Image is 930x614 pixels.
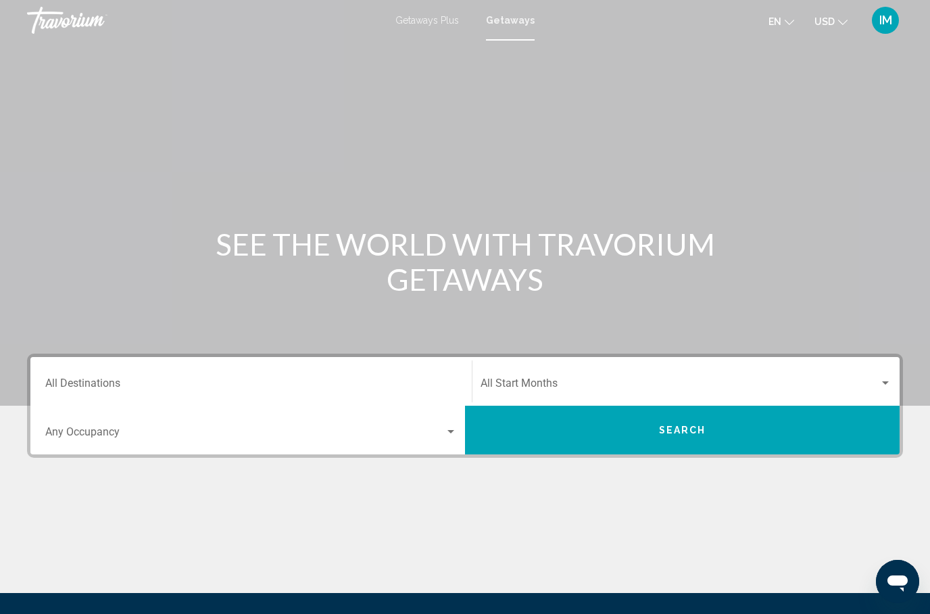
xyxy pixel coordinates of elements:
button: Change currency [814,11,848,31]
button: Change language [768,11,794,31]
h1: SEE THE WORLD WITH TRAVORIUM GETAWAYS [212,227,718,297]
a: Travorium [27,7,382,34]
span: Search [659,425,706,436]
div: Search widget [30,357,900,454]
button: Search [465,406,900,454]
button: User Menu [868,6,903,34]
a: Getaways [486,15,535,26]
iframe: Button to launch messaging window [876,560,919,603]
a: Getaways Plus [395,15,459,26]
span: en [768,16,781,27]
span: USD [814,16,835,27]
span: IM [879,14,892,27]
